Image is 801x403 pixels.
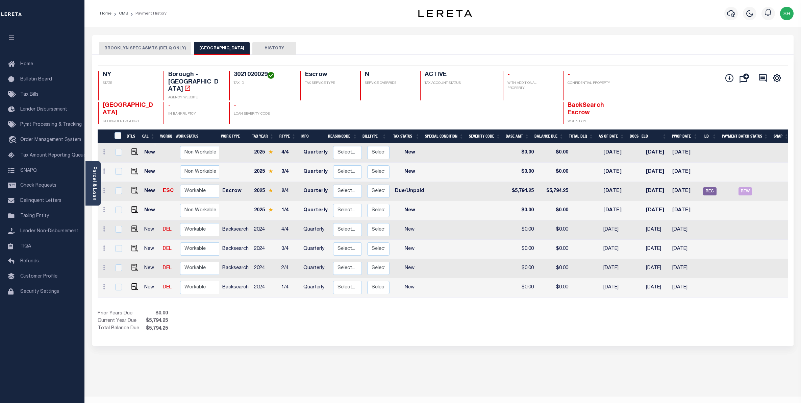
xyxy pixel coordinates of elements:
span: [GEOGRAPHIC_DATA] [103,102,153,116]
img: svg+xml;base64,PHN2ZyB4bWxucz0iaHR0cDovL3d3dy53My5vcmcvMjAwMC9zdmciIHBvaW50ZXItZXZlbnRzPSJub25lIi... [780,7,794,20]
span: REC [703,187,717,195]
th: WorkQ [157,129,173,143]
span: - [234,102,236,109]
p: SERVICE OVERRIDE [365,81,412,86]
td: New [392,163,427,182]
span: Tax Amount Reporting Queue [20,153,86,158]
th: Tax Status: activate to sort column ascending [389,129,422,143]
td: New [142,259,160,278]
td: $0.00 [536,278,571,298]
p: TAX SERVICE TYPE [305,81,352,86]
a: OMS [119,11,128,16]
td: [DATE] [670,220,700,240]
span: TIQA [20,244,31,248]
td: $0.00 [508,143,536,163]
span: Pymt Processing & Tracking [20,122,82,127]
td: $0.00 [508,201,536,220]
td: Current Year Due [98,317,145,325]
td: Quarterly [301,240,330,259]
p: CONFIDENTIAL PROPERTY [568,81,620,86]
td: New [142,278,160,298]
td: $0.00 [536,259,571,278]
th: Work Status [173,129,219,143]
td: $0.00 [536,201,571,220]
td: [DATE] [643,240,670,259]
p: TAX ID [234,81,292,86]
span: $5,794.25 [145,317,169,325]
th: CAL: activate to sort column ascending [140,129,157,143]
td: [DATE] [670,259,700,278]
td: Quarterly [301,220,330,240]
td: [DATE] [643,259,670,278]
p: DELINQUENT AGENCY [103,119,155,124]
td: Backsearch [220,278,251,298]
td: New [392,143,427,163]
a: DEL [163,266,172,270]
a: REC [703,189,717,194]
span: Check Requests [20,183,56,188]
span: Tax Bills [20,92,39,97]
td: [DATE] [601,201,631,220]
img: Star.svg [268,169,273,173]
th: PWOP Date: activate to sort column ascending [669,129,700,143]
a: DEL [163,285,172,290]
td: $0.00 [508,240,536,259]
td: Prior Years Due [98,310,145,317]
td: 2024 [251,259,279,278]
td: 2/4 [279,259,301,278]
th: Docs [627,129,639,143]
th: ELD: activate to sort column ascending [639,129,670,143]
td: Quarterly [301,278,330,298]
th: As of Date: activate to sort column ascending [596,129,627,143]
span: - [168,102,171,109]
td: New [142,182,160,201]
span: Home [20,62,33,67]
td: 2025 [251,143,279,163]
span: BackSearch Escrow [568,102,604,116]
td: $0.00 [508,259,536,278]
td: [DATE] [601,163,631,182]
span: Delinquent Letters [20,198,61,203]
h4: Borough - [GEOGRAPHIC_DATA] [168,71,221,93]
span: - [507,72,510,78]
img: logo-dark.svg [418,10,472,17]
td: [DATE] [643,182,670,201]
td: Backsearch [220,240,251,259]
td: New [392,259,427,278]
th: &nbsp; [110,129,124,143]
td: $5,794.25 [536,182,571,201]
th: Base Amt: activate to sort column ascending [503,129,532,143]
td: [DATE] [670,163,700,182]
td: $0.00 [536,163,571,182]
button: BROOKLYN SPEC ASMTS (DELQ ONLY) [99,42,191,55]
th: Work Type [218,129,249,143]
td: $5,794.25 [508,182,536,201]
td: New [142,163,160,182]
p: TAX ACCOUNT STATUS [425,81,495,86]
th: BillType: activate to sort column ascending [360,129,389,143]
td: Backsearch [220,259,251,278]
a: Parcel & Loan [92,166,96,200]
img: Star.svg [268,188,273,193]
li: Payment History [128,10,167,17]
span: RFW [739,187,752,195]
th: LD: activate to sort column ascending [700,129,719,143]
td: [DATE] [643,143,670,163]
a: RFW [739,189,752,194]
td: Total Balance Due [98,325,145,332]
h4: ACTIVE [425,71,495,79]
td: [DATE] [643,220,670,240]
td: 1/4 [279,201,301,220]
h4: N [365,71,412,79]
td: Due/Unpaid [392,182,427,201]
td: $0.00 [536,143,571,163]
td: Quarterly [301,163,330,182]
td: [DATE] [643,163,670,182]
td: [DATE] [601,220,631,240]
td: New [392,240,427,259]
td: [DATE] [670,182,700,201]
h4: 3021020029 [234,71,292,79]
span: $0.00 [145,310,169,317]
td: Quarterly [301,143,330,163]
th: Payment Batch Status: activate to sort column ascending [719,129,771,143]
